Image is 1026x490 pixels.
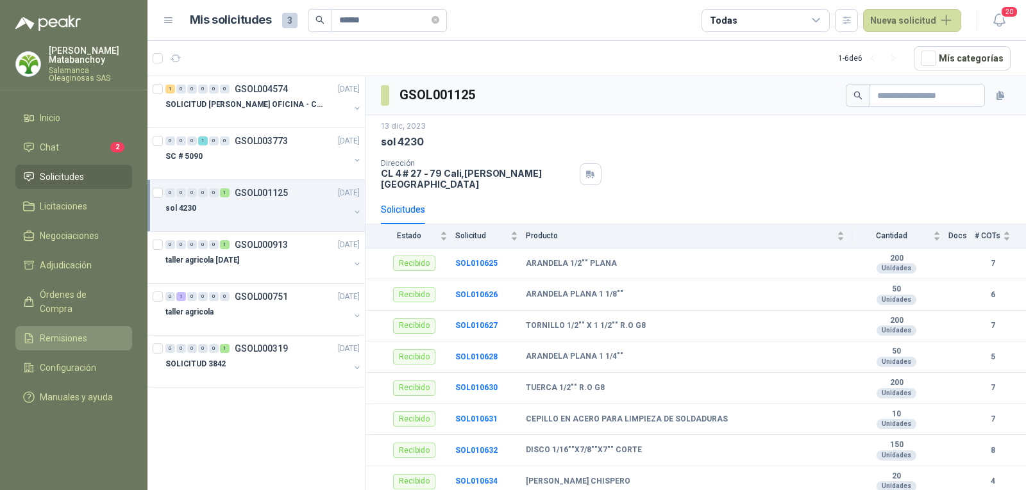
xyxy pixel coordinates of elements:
[40,229,99,243] span: Negociaciones
[852,284,941,295] b: 50
[710,13,737,28] div: Todas
[49,67,132,82] p: Salamanca Oleaginosas SAS
[165,81,362,122] a: 1 0 0 0 0 0 GSOL004574[DATE] SOLICITUD [PERSON_NAME] OFICINA - CALI
[165,341,362,382] a: 0 0 0 0 0 1 GSOL000319[DATE] SOLICITUD 3842
[381,120,426,133] p: 13 dic, 2023
[852,347,941,357] b: 50
[338,187,360,199] p: [DATE]
[15,135,132,159] a: Chat2
[15,194,132,218] a: Licitaciones
[338,343,360,355] p: [DATE]
[455,477,498,486] b: SOL010634
[526,383,605,393] b: TUERCA 1/2"" R.O G8
[526,259,617,269] b: ARANDELA 1/2"" PLANA
[455,446,498,455] a: SOL010632
[165,202,196,215] p: sol 4230
[176,136,186,145] div: 0
[381,135,424,149] p: sol 4230
[877,295,916,305] div: Unidades
[877,325,916,336] div: Unidades
[176,188,186,197] div: 0
[190,11,272,29] h1: Mis solicitudes
[235,344,288,353] p: GSOL000319
[40,331,87,345] span: Remisiones
[40,170,84,184] span: Solicitudes
[198,344,208,353] div: 0
[526,477,630,487] b: [PERSON_NAME] CHISPERO
[393,287,435,302] div: Recibido
[852,471,941,482] b: 20
[49,46,132,64] p: [PERSON_NAME] Matabanchoy
[187,344,197,353] div: 0
[315,15,324,24] span: search
[381,202,425,216] div: Solicitudes
[209,240,219,249] div: 0
[975,289,1011,301] b: 6
[432,16,439,24] span: close-circle
[526,445,642,455] b: DISCO 1/16""X7/8""X7"" CORTE
[975,413,1011,425] b: 7
[165,133,362,174] a: 0 0 0 1 0 0 GSOL003773[DATE] SC # 5090
[198,188,208,197] div: 0
[15,165,132,189] a: Solicitudes
[877,357,916,367] div: Unidades
[877,263,916,274] div: Unidades
[15,355,132,380] a: Configuración
[220,136,230,145] div: 0
[209,344,219,353] div: 0
[198,136,208,145] div: 1
[455,352,498,361] a: SOL010628
[165,306,214,318] p: taller agricola
[165,240,175,249] div: 0
[393,443,435,458] div: Recibido
[165,185,362,226] a: 0 0 0 0 0 1 GSOL001125[DATE] sol 4230
[455,383,498,392] b: SOL010630
[432,14,439,26] span: close-circle
[455,259,498,268] a: SOL010625
[877,388,916,398] div: Unidades
[209,292,219,301] div: 0
[235,292,288,301] p: GSOL000751
[165,289,362,330] a: 0 1 0 0 0 0 GSOL000751[DATE] taller agricola
[852,231,930,240] span: Cantidad
[187,292,197,301] div: 0
[235,240,288,249] p: GSOL000913
[914,46,1011,70] button: Mís categorías
[220,188,230,197] div: 1
[220,240,230,249] div: 1
[526,414,728,425] b: CEPILLO EN ACERO PARA LIMPIEZA DE SOLDADURAS
[393,380,435,396] div: Recibido
[165,237,362,278] a: 0 0 0 0 0 1 GSOL000913[DATE] taller agricola [DATE]
[15,224,132,248] a: Negociaciones
[40,111,60,125] span: Inicio
[187,136,197,145] div: 0
[16,52,40,76] img: Company Logo
[455,290,498,299] b: SOL010626
[209,85,219,94] div: 0
[399,85,477,105] h3: GSOL001125
[526,231,834,240] span: Producto
[176,240,186,249] div: 0
[209,188,219,197] div: 0
[381,159,575,168] p: Dirección
[975,224,1026,248] th: # COTs
[852,316,941,326] b: 200
[15,253,132,277] a: Adjudicación
[393,474,435,489] div: Recibido
[338,239,360,251] p: [DATE]
[15,106,132,130] a: Inicio
[235,136,288,145] p: GSOL003773
[975,231,1000,240] span: # COTs
[165,254,239,266] p: taller agricola [DATE]
[40,199,87,213] span: Licitaciones
[235,85,288,94] p: GSOL004574
[975,257,1011,270] b: 7
[40,288,120,316] span: Órdenes de Compra
[455,321,498,330] a: SOL010627
[209,136,219,145] div: 0
[220,85,230,94] div: 0
[393,349,435,364] div: Recibido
